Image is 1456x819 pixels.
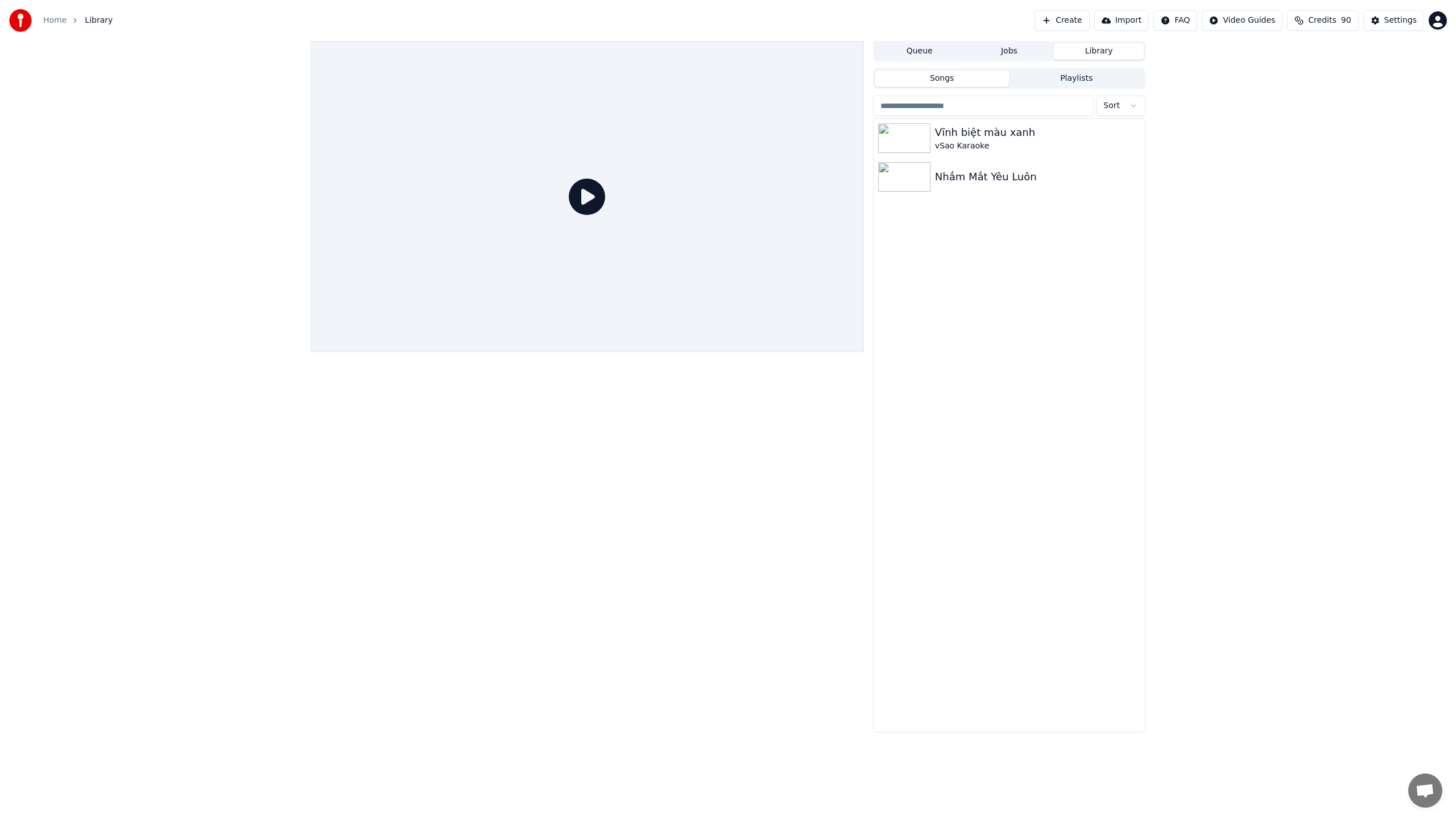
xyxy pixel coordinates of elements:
[1363,10,1424,31] button: Settings
[1035,10,1090,31] button: Create
[1384,15,1417,26] div: Settings
[875,43,965,60] button: Queue
[875,71,1010,87] button: Songs
[965,43,1054,60] button: Jobs
[9,9,32,32] img: youka
[1408,773,1442,808] a: Open chat
[935,140,1140,152] div: vSao Karaoke
[43,15,67,26] a: Home
[85,15,113,26] span: Library
[1153,10,1197,31] button: FAQ
[1202,10,1283,31] button: Video Guides
[1308,15,1336,26] span: Credits
[1341,15,1351,26] span: 90
[1054,43,1144,60] button: Library
[935,169,1140,185] div: Nhắm Mắt Yêu Luôn
[1103,100,1120,111] span: Sort
[1094,10,1149,31] button: Import
[935,125,1140,140] div: Vĩnh biệt màu xanh
[1287,10,1358,31] button: Credits90
[1009,71,1144,87] button: Playlists
[43,15,113,26] nav: breadcrumb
